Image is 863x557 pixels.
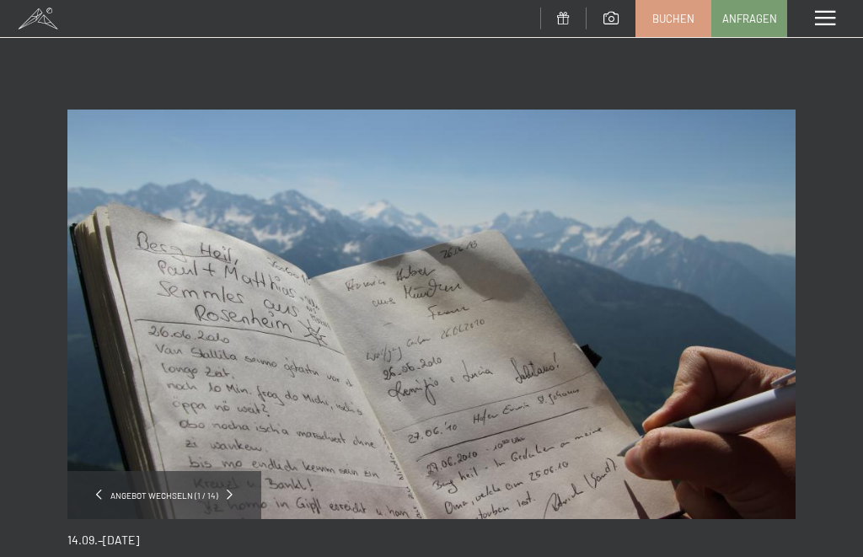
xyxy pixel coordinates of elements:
span: Anfragen [722,11,777,26]
a: Anfragen [712,1,786,36]
span: 14.09.–[DATE] [67,533,139,547]
img: Mission Gipfelbuch [67,110,796,519]
span: Buchen [652,11,694,26]
span: Angebot wechseln (1 / 14) [102,490,227,501]
a: Buchen [636,1,710,36]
